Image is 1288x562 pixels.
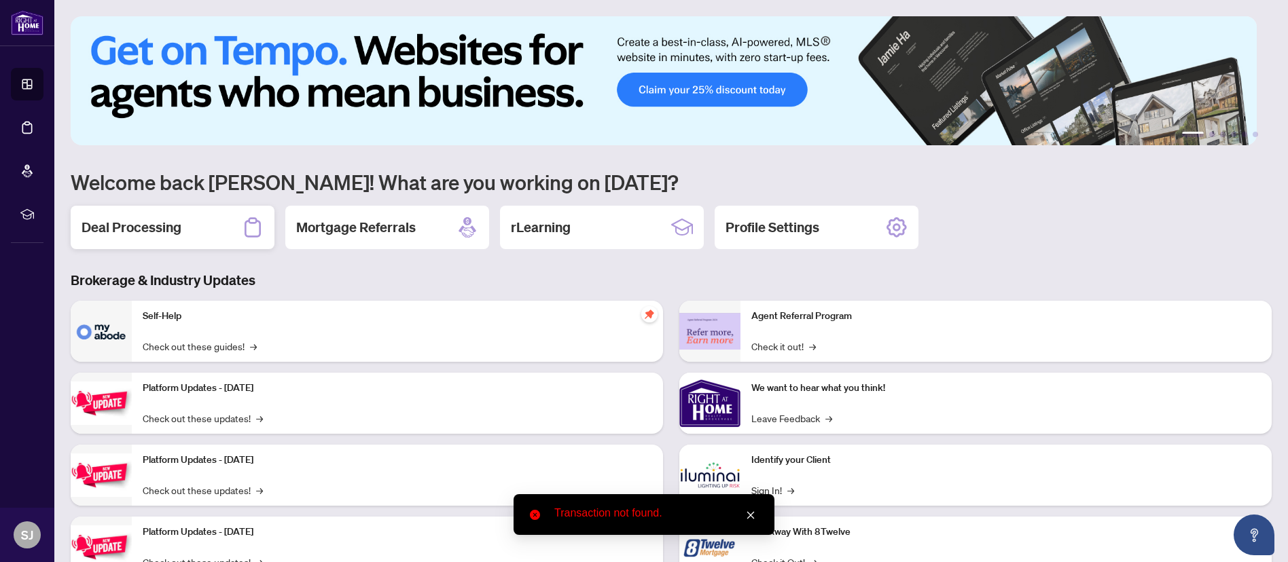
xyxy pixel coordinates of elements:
a: Leave Feedback→ [751,411,832,426]
img: Agent Referral Program [679,313,740,350]
span: → [256,483,263,498]
span: close-circle [530,510,540,520]
a: Check it out!→ [751,339,816,354]
span: close [746,510,755,520]
img: Platform Updates - July 8, 2025 [71,453,132,496]
p: Sail Away With 8Twelve [751,525,1261,540]
span: → [256,411,263,426]
h3: Brokerage & Industry Updates [71,271,1272,290]
p: We want to hear what you think! [751,381,1261,396]
img: Self-Help [71,301,132,362]
img: Platform Updates - July 21, 2025 [71,381,132,424]
p: Platform Updates - [DATE] [143,381,652,396]
h1: Welcome back [PERSON_NAME]! What are you working on [DATE]? [71,169,1272,195]
h2: Profile Settings [726,218,819,237]
img: logo [11,10,43,35]
a: Check out these guides!→ [143,339,257,354]
button: 5 [1242,132,1247,137]
button: 2 [1209,132,1215,137]
span: pushpin [641,306,658,322]
h2: Deal Processing [82,218,181,237]
p: Self-Help [143,309,652,324]
button: 3 [1220,132,1226,137]
a: Check out these updates!→ [143,411,263,426]
img: Identify your Client [679,445,740,506]
a: Close [743,508,758,523]
h2: Mortgage Referrals [296,218,416,237]
button: 1 [1182,132,1204,137]
img: Slide 0 [71,16,1257,145]
span: SJ [21,525,33,544]
p: Platform Updates - [DATE] [143,453,652,468]
h2: rLearning [511,218,571,237]
button: Open asap [1234,514,1274,555]
p: Platform Updates - [DATE] [143,525,652,540]
span: → [809,339,816,354]
p: Agent Referral Program [751,309,1261,324]
a: Check out these updates!→ [143,483,263,498]
span: → [250,339,257,354]
div: Transaction not found. [554,505,758,521]
button: 6 [1253,132,1258,137]
span: → [787,483,794,498]
a: Sign In!→ [751,483,794,498]
button: 4 [1231,132,1236,137]
p: Identify your Client [751,453,1261,468]
img: We want to hear what you think! [679,373,740,434]
span: → [825,411,832,426]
